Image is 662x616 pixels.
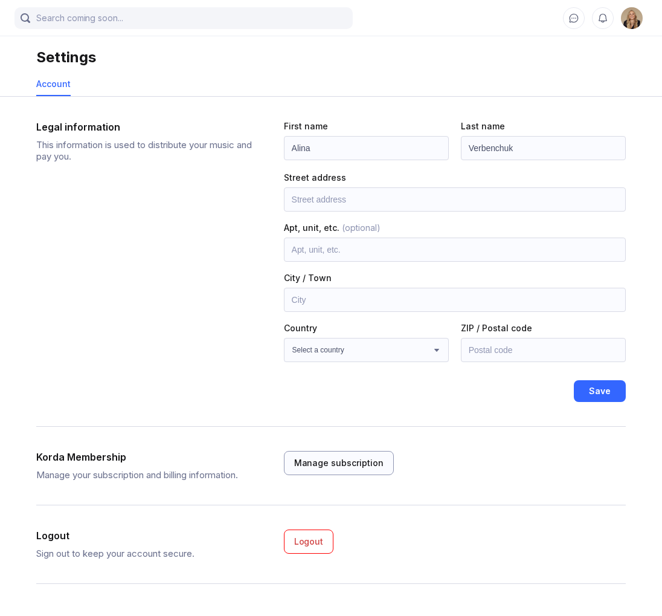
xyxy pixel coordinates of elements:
[36,548,265,559] div: Sign out to keep your account secure.
[36,139,265,162] div: This information is used to distribute your music and pay you.
[339,222,381,233] span: (optional)
[284,136,449,160] input: First name
[36,121,259,133] div: Legal information
[574,380,626,402] button: Save
[284,187,626,212] input: Street address
[36,530,259,542] div: Logout
[36,451,259,463] div: Korda Membership
[284,530,334,554] button: Logout
[461,121,626,131] div: Last name
[284,288,626,312] input: City
[284,238,626,262] input: Apt, unit, etc.
[284,222,626,233] div: Apt, unit, etc.
[294,457,384,469] div: Manage subscription
[284,172,626,183] div: Street address
[284,273,626,283] div: City / Town
[284,121,449,131] div: First name
[461,338,626,362] input: Postal code
[14,7,353,29] input: Search coming soon...
[36,73,71,96] a: Account
[589,385,611,397] div: Save
[36,48,96,66] div: Settings
[461,136,626,160] input: Last name
[36,469,265,481] div: Manage your subscription and billing information.
[36,79,71,89] div: Account
[294,536,324,548] div: Logout
[621,7,643,29] img: 160x160
[284,451,394,475] button: Manage subscription
[461,323,626,333] div: ZIP / Postal code
[621,7,643,29] div: Alina Verbenchuk
[284,323,449,333] div: Country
